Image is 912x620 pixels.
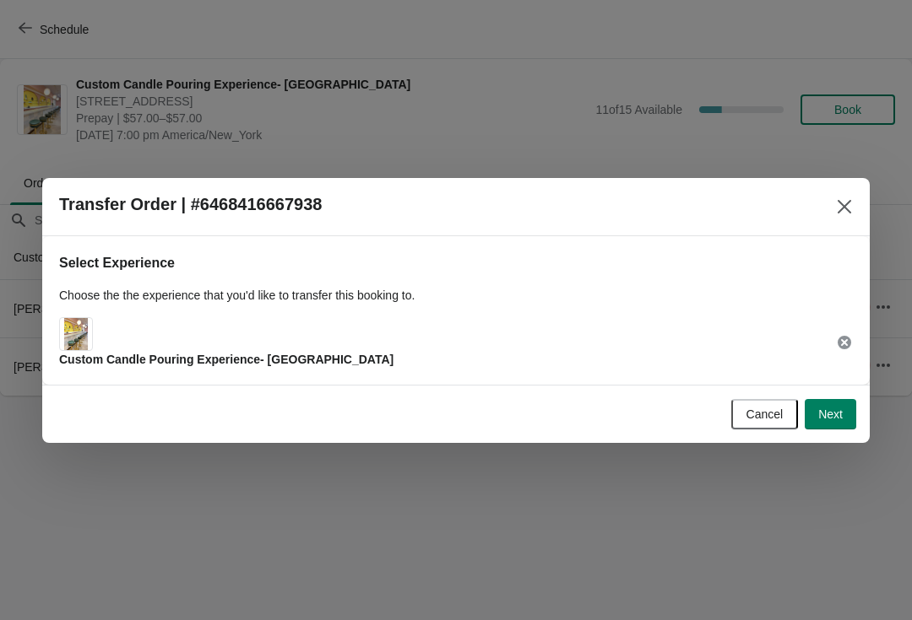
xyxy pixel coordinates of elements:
[59,195,322,214] h2: Transfer Order | #6468416667938
[59,353,394,366] span: Custom Candle Pouring Experience- [GEOGRAPHIC_DATA]
[731,399,799,429] button: Cancel
[805,399,856,429] button: Next
[64,318,89,350] img: Main Experience Image
[829,191,860,222] button: Close
[59,287,853,304] p: Choose the the experience that you'd like to transfer this booking to.
[746,407,784,421] span: Cancel
[818,407,843,421] span: Next
[59,253,853,273] h2: Select Experience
